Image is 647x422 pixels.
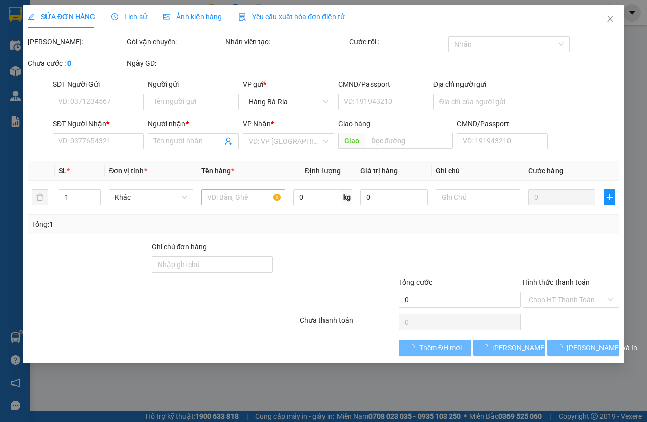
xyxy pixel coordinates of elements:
span: Thêm ĐH mới [419,342,462,353]
input: VD: Bàn, Ghế [201,189,285,205]
label: Hình thức thanh toán [522,278,589,286]
div: Người gửi [148,79,239,90]
span: SL [59,167,67,175]
span: Yêu cầu xuất hóa đơn điện tử [238,13,345,21]
div: Chưa cước : [28,58,125,69]
span: Đơn vị tính [109,167,147,175]
button: delete [32,189,48,205]
div: Địa chỉ người gửi [433,79,524,90]
span: Giao [338,133,364,149]
span: plus [604,193,615,201]
span: Hàng Bà Rịa [249,94,328,110]
img: icon [238,13,246,21]
span: Định lượng [305,167,341,175]
span: Giá trị hàng [360,167,398,175]
span: Tổng cước [399,278,432,286]
th: Ghi chú [432,161,524,181]
span: clock-circle [111,13,118,20]
span: Giao hàng [338,120,370,128]
input: Dọc đường [364,133,452,149]
button: [PERSON_NAME] thay đổi [473,340,545,356]
span: Tên hàng [201,167,234,175]
span: Lịch sử [111,13,147,21]
button: plus [604,189,615,205]
button: Close [596,5,624,33]
div: VP gửi [243,79,334,90]
div: Người nhận [148,118,239,129]
span: picture [163,13,170,20]
div: SĐT Người Nhận [53,118,144,129]
span: Khác [115,190,187,205]
div: [PERSON_NAME]: [28,36,125,47]
div: CMND/Passport [338,79,429,90]
span: user-add [224,137,233,145]
div: SĐT Người Gửi [53,79,144,90]
span: close [606,15,614,23]
input: Ghi chú đơn hàng [151,256,273,273]
span: edit [28,13,35,20]
span: loading [555,344,566,351]
span: kg [342,189,352,205]
div: Ngày GD: [127,58,224,69]
div: Tổng: 1 [32,219,251,230]
span: VP Nhận [243,120,271,128]
button: [PERSON_NAME] và In [547,340,619,356]
b: 0 [67,59,71,67]
button: Thêm ĐH mới [399,340,471,356]
div: CMND/Passport [457,118,548,129]
input: Địa chỉ của người gửi [433,94,524,110]
div: Chưa thanh toán [299,314,398,332]
input: 0 [528,189,595,205]
div: Nhân viên tạo: [225,36,347,47]
input: Ghi Chú [436,189,520,205]
span: [PERSON_NAME] thay đổi [492,342,573,353]
div: Cước rồi : [349,36,446,47]
span: [PERSON_NAME] và In [566,342,637,353]
span: loading [408,344,419,351]
span: Cước hàng [528,167,563,175]
span: SỬA ĐƠN HÀNG [28,13,95,21]
div: Gói vận chuyển: [127,36,224,47]
span: loading [481,344,492,351]
label: Ghi chú đơn hàng [151,243,207,251]
span: Ảnh kiện hàng [163,13,222,21]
